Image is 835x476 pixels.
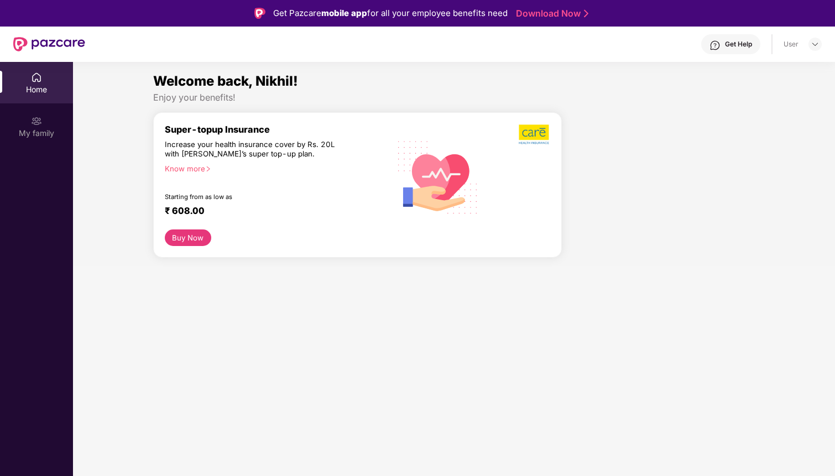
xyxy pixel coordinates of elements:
div: Increase your health insurance cover by Rs. 20L with [PERSON_NAME]’s super top-up plan. [165,140,342,159]
div: Know more [165,164,383,172]
strong: mobile app [321,8,367,18]
div: Get Help [725,40,752,49]
img: Logo [254,8,265,19]
div: Super-topup Insurance [165,124,390,135]
img: svg+xml;base64,PHN2ZyBpZD0iSG9tZSIgeG1sbnM9Imh0dHA6Ly93d3cudzMub3JnLzIwMDAvc3ZnIiB3aWR0aD0iMjAiIG... [31,72,42,83]
div: Get Pazcare for all your employee benefits need [273,7,508,20]
a: Download Now [516,8,585,19]
img: svg+xml;base64,PHN2ZyBpZD0iSGVscC0zMngzMiIgeG1sbnM9Imh0dHA6Ly93d3cudzMub3JnLzIwMDAvc3ZnIiB3aWR0aD... [709,40,721,51]
img: svg+xml;base64,PHN2ZyB4bWxucz0iaHR0cDovL3d3dy53My5vcmcvMjAwMC9zdmciIHhtbG5zOnhsaW5rPSJodHRwOi8vd3... [390,128,486,226]
span: right [205,166,211,172]
span: Welcome back, Nikhil! [153,73,298,89]
img: b5dec4f62d2307b9de63beb79f102df3.png [519,124,550,145]
div: Enjoy your benefits! [153,92,755,103]
button: Buy Now [165,229,211,246]
div: User [784,40,799,49]
img: Stroke [584,8,588,19]
img: New Pazcare Logo [13,37,85,51]
img: svg+xml;base64,PHN2ZyBpZD0iRHJvcGRvd24tMzJ4MzIiIHhtbG5zPSJodHRwOi8vd3d3LnczLm9yZy8yMDAwL3N2ZyIgd2... [811,40,820,49]
img: svg+xml;base64,PHN2ZyB3aWR0aD0iMjAiIGhlaWdodD0iMjAiIHZpZXdCb3g9IjAgMCAyMCAyMCIgZmlsbD0ibm9uZSIgeG... [31,116,42,127]
div: ₹ 608.00 [165,205,379,218]
div: Starting from as low as [165,193,343,201]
